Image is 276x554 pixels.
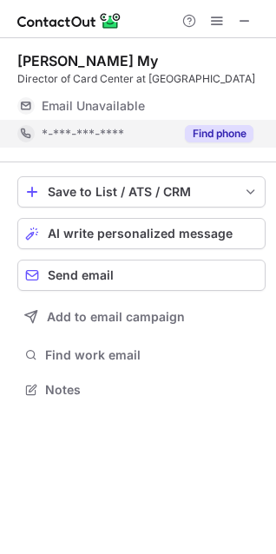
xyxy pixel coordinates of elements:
div: Save to List / ATS / CRM [48,185,235,199]
span: Find work email [45,347,259,363]
span: AI write personalized message [48,227,233,241]
button: Send email [17,260,266,291]
button: Reveal Button [185,125,253,142]
div: Director of Card Center at [GEOGRAPHIC_DATA] [17,71,266,87]
span: Notes [45,382,259,398]
span: Send email [48,268,114,282]
button: Find work email [17,343,266,367]
img: ContactOut v5.3.10 [17,10,122,31]
span: Add to email campaign [47,310,185,324]
button: Notes [17,378,266,402]
button: save-profile-one-click [17,176,266,208]
div: [PERSON_NAME] My [17,52,158,69]
button: AI write personalized message [17,218,266,249]
button: Add to email campaign [17,301,266,333]
span: Email Unavailable [42,98,145,114]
